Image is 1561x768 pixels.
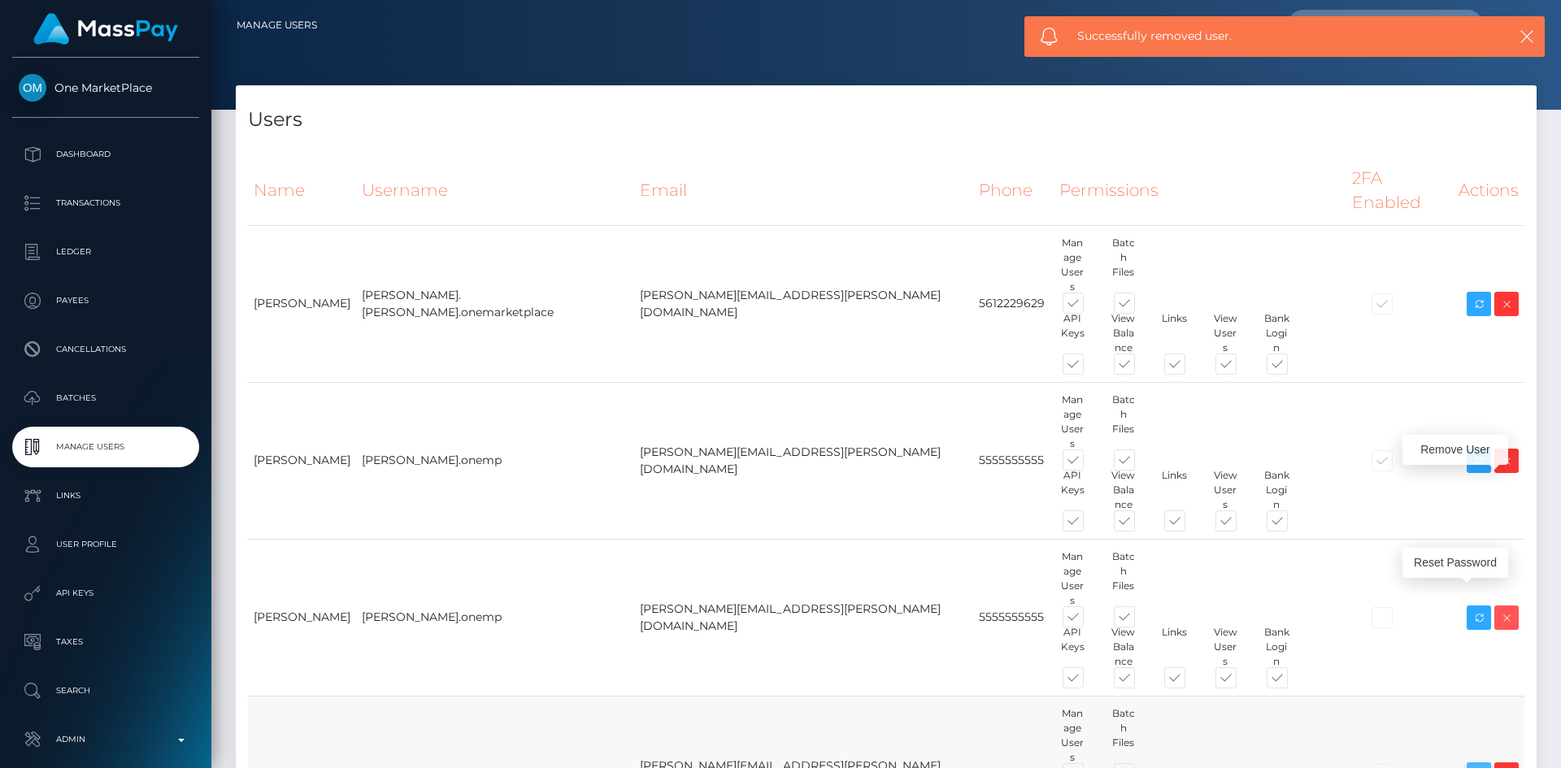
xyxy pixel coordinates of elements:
div: Batch Files [1098,706,1150,765]
td: [PERSON_NAME] [248,539,356,696]
div: Reset Password [1402,548,1508,578]
a: API Keys [12,573,199,614]
a: Links [12,475,199,516]
td: [PERSON_NAME] [248,225,356,382]
div: Links [1149,311,1200,355]
td: [PERSON_NAME][EMAIL_ADDRESS][PERSON_NAME][DOMAIN_NAME] [634,382,973,539]
a: Search [12,670,199,711]
th: Username [356,156,634,225]
div: API Keys [1047,311,1098,355]
span: One MarketPlace [12,80,199,95]
a: Transactions [12,183,199,223]
div: Bank Login [1251,468,1302,512]
div: Manage Users [1047,393,1098,451]
td: [PERSON_NAME].[PERSON_NAME].onemarketplace [356,225,634,382]
div: View Users [1200,468,1251,512]
p: Ledger [19,240,193,264]
p: Dashboard [19,142,193,167]
p: Payees [19,289,193,313]
p: Manage Users [19,435,193,459]
th: 2FA Enabled [1346,156,1453,225]
p: Taxes [19,630,193,654]
div: View Users [1200,625,1251,669]
td: [PERSON_NAME].onemp [356,382,634,539]
a: Batches [12,378,199,419]
div: Links [1149,625,1200,669]
p: User Profile [19,532,193,557]
a: Payees [12,280,199,321]
a: Manage Users [237,8,317,42]
div: View Balance [1098,468,1150,512]
p: Cancellations [19,337,193,362]
div: View Balance [1098,625,1150,669]
img: MassPay Logo [33,13,178,45]
div: API Keys [1047,468,1098,512]
th: Actions [1453,156,1524,225]
img: One MarketPlace [19,74,46,102]
p: Transactions [19,191,193,215]
p: Search [19,679,193,703]
th: Email [634,156,973,225]
td: 5555555555 [973,382,1054,539]
div: Batch Files [1098,549,1150,608]
div: Links [1149,468,1200,512]
td: 5555555555 [973,539,1054,696]
div: Bank Login [1251,625,1302,669]
a: Dashboard [12,134,199,175]
p: Batches [19,386,193,410]
th: Permissions [1054,156,1346,225]
a: Cancellations [12,329,199,370]
a: Manage Users [12,427,199,467]
div: Manage Users [1047,549,1098,608]
td: [PERSON_NAME] [248,382,356,539]
div: View Balance [1098,311,1150,355]
div: API Keys [1047,625,1098,669]
a: User Profile [12,524,199,565]
th: Phone [973,156,1054,225]
div: Batch Files [1098,393,1150,451]
h4: Users [248,106,1524,134]
td: [PERSON_NAME][EMAIL_ADDRESS][PERSON_NAME][DOMAIN_NAME] [634,539,973,696]
a: Taxes [12,622,199,662]
div: Manage Users [1047,706,1098,765]
p: API Keys [19,581,193,605]
p: Links [19,484,193,508]
div: Batch Files [1098,236,1150,294]
td: 5612229629 [973,225,1054,382]
span: Successfully removed user. [1077,28,1479,45]
td: [PERSON_NAME].onemp [356,539,634,696]
th: Name [248,156,356,225]
td: [PERSON_NAME][EMAIL_ADDRESS][PERSON_NAME][DOMAIN_NAME] [634,225,973,382]
a: Admin [12,719,199,760]
a: Ledger [12,232,199,272]
input: Search... [1288,10,1441,41]
div: Bank Login [1251,311,1302,355]
div: Remove User [1402,435,1508,465]
div: View Users [1200,311,1251,355]
div: Manage Users [1047,236,1098,294]
p: Admin [19,727,193,752]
